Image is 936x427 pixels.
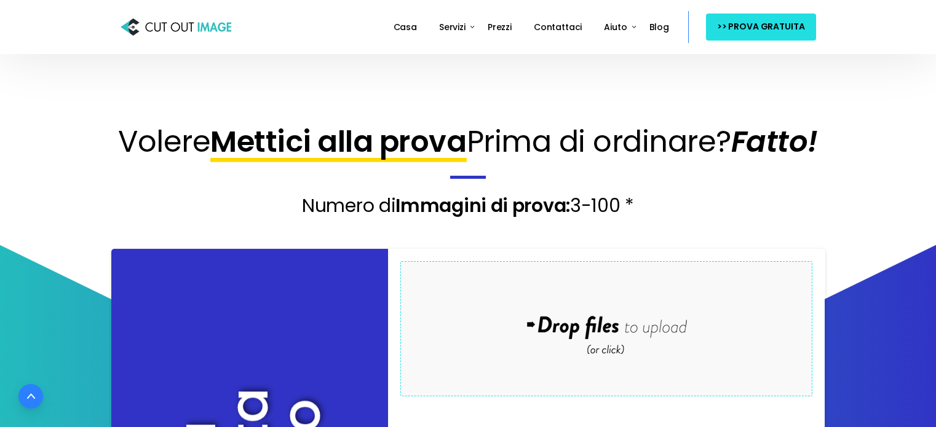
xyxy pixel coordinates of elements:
span: Aiuto [604,21,627,33]
img: Cut Out Image: Fornitore di servizi di ritaglio di foto [121,15,231,39]
span: Numero di [302,192,395,219]
span: Volere [118,121,210,162]
span: Prima di ordinare? [467,121,731,162]
span: Blog [649,21,669,33]
a: >> PROVA GRATUITA [706,14,816,40]
span: Immagini di prova: [395,192,570,219]
a: Blog [644,14,674,41]
span: >> PROVA GRATUITA [717,19,805,34]
span: Fatto! [731,121,818,162]
span: Servizi [439,21,466,33]
a: Aiuto [599,14,632,41]
a: Casa [389,14,422,41]
a: Inizio pagina [18,384,43,409]
a: Contattaci [529,14,587,41]
a: Servizi [434,14,470,41]
a: Prezzi [483,14,517,41]
span: Casa [394,21,417,33]
span: Mettici alla prova [210,121,466,162]
span: Contattaci [534,21,582,33]
span: 3-100 * [570,192,634,219]
span: Prezzi [488,21,512,33]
